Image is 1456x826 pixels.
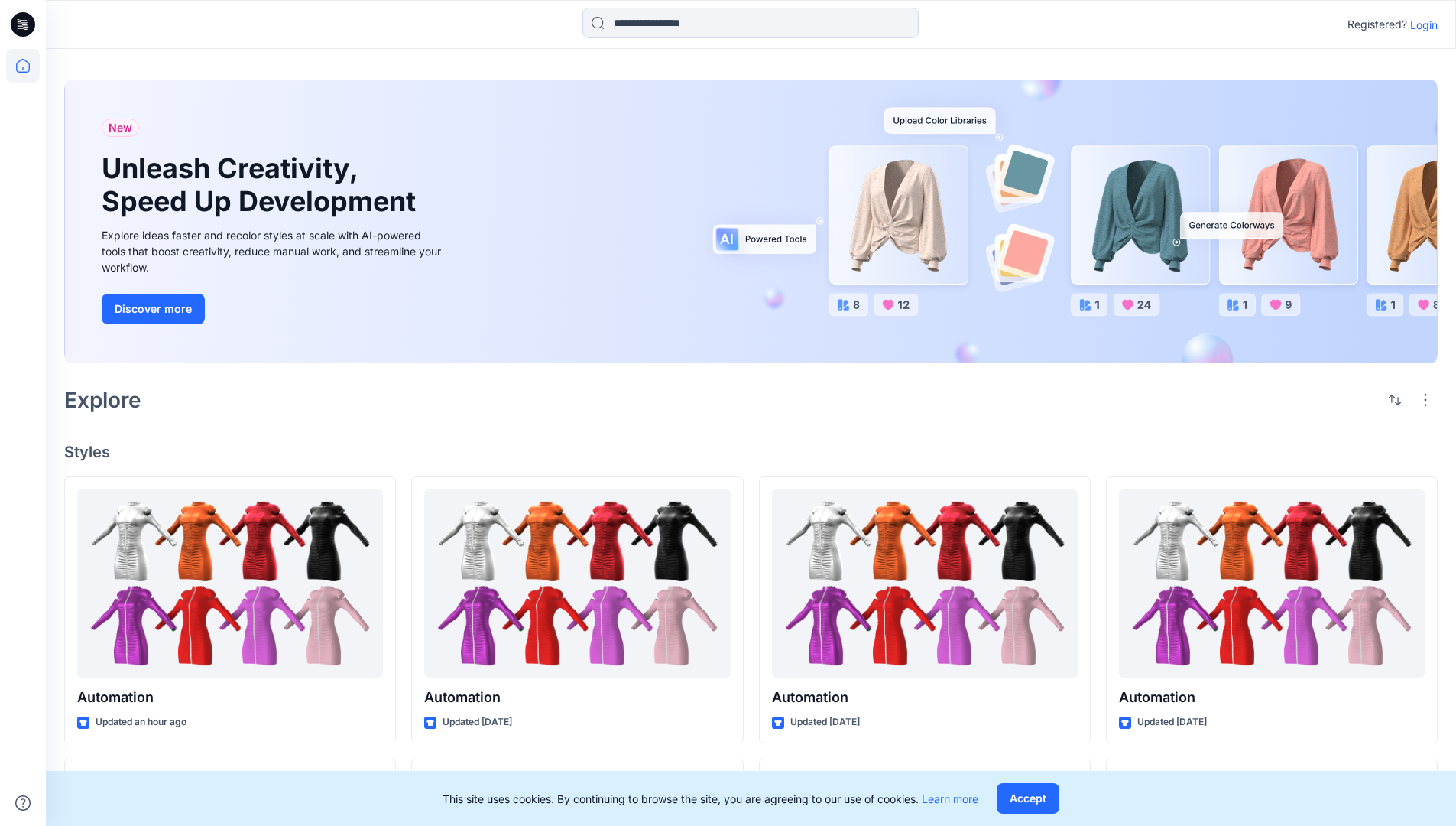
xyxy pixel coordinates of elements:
[772,687,1078,708] p: Automation
[77,489,383,678] a: Automation
[102,227,446,275] div: Explore ideas faster and recolor styles at scale with AI-powered tools that boost creativity, red...
[102,294,205,324] button: Discover more
[772,489,1078,678] a: Automation
[64,443,1438,461] h4: Styles
[96,714,186,730] p: Updated an hour ago
[424,687,730,708] p: Automation
[64,388,141,412] h2: Explore
[997,783,1059,814] button: Accept
[1119,687,1425,708] p: Automation
[1410,17,1438,33] p: Login
[443,791,978,807] p: This site uses cookies. By continuing to browse the site, you are agreeing to our use of cookies.
[102,294,446,324] a: Discover more
[1347,15,1407,34] p: Registered?
[109,119,132,137] span: New
[1119,489,1425,678] a: Automation
[102,152,423,218] h1: Unleash Creativity, Speed Up Development
[424,489,730,678] a: Automation
[790,714,860,730] p: Updated [DATE]
[922,792,978,805] a: Learn more
[1137,714,1207,730] p: Updated [DATE]
[443,714,512,730] p: Updated [DATE]
[77,687,383,708] p: Automation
